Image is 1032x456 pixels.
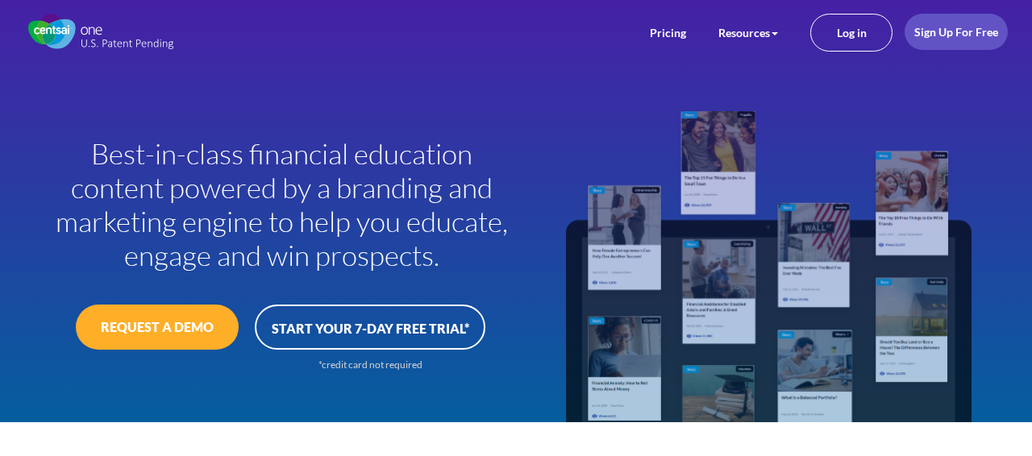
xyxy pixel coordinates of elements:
[76,305,239,350] a: REQUEST A DEMO
[718,26,778,39] a: Resources
[905,14,1008,50] a: Sign Up For Free
[810,14,893,52] a: Log in
[650,26,686,39] a: Pricing
[28,14,173,49] img: CentSai
[255,358,485,371] div: *credit card not required
[47,137,516,272] h1: Best-in-class financial education content powered by a branding and marketing engine to help you ...
[565,111,972,422] img: Dashboard
[255,305,485,350] a: START YOUR 7-DAY FREE TRIAL*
